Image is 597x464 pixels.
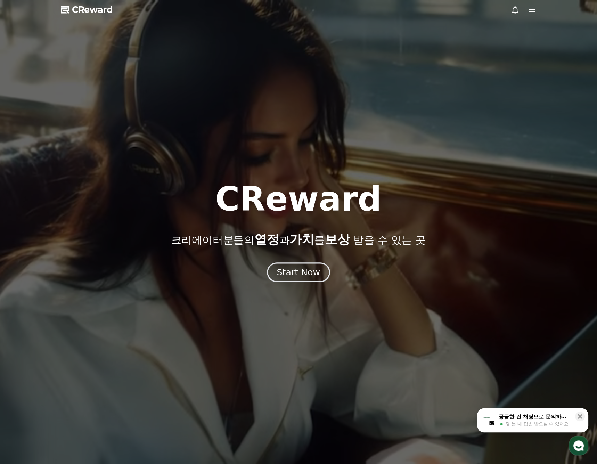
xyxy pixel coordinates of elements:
[46,220,90,238] a: 대화
[2,220,46,238] a: 홈
[290,232,315,246] span: 가치
[64,231,72,237] span: 대화
[267,262,330,282] button: Start Now
[72,4,113,15] span: CReward
[171,233,426,246] p: 크리에이터분들의 과 를 받을 수 있는 곳
[22,231,26,236] span: 홈
[215,182,382,216] h1: CReward
[107,231,116,236] span: 설정
[90,220,133,238] a: 설정
[269,270,329,277] a: Start Now
[325,232,350,246] span: 보상
[277,267,320,278] div: Start Now
[254,232,279,246] span: 열정
[61,4,113,15] a: CReward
